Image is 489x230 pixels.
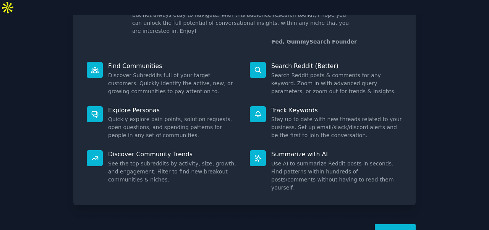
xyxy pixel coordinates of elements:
div: - [270,38,357,46]
dd: See the top subreddits by activity, size, growth, and engagement. Filter to find new breakout com... [108,160,239,184]
dd: Stay up to date with new threads related to your business. Set up email/slack/discord alerts and ... [271,115,402,139]
p: Welcome! I built GummySearch because Reddit is a treasure trove of information, but not always ea... [132,3,357,35]
p: Find Communities [108,62,239,70]
p: Summarize with AI [271,150,402,158]
dd: Quickly explore pain points, solution requests, open questions, and spending patterns for people ... [108,115,239,139]
p: Discover Community Trends [108,150,239,158]
dd: Use AI to summarize Reddit posts in seconds. Find patterns within hundreds of posts/comments with... [271,160,402,192]
a: Fed, GummySearch Founder [272,39,357,45]
p: Search Reddit (Better) [271,62,402,70]
p: Track Keywords [271,106,402,114]
p: Explore Personas [108,106,239,114]
dd: Discover Subreddits full of your target customers. Quickly identify the active, new, or growing c... [108,71,239,96]
dd: Search Reddit posts & comments for any keyword. Zoom in with advanced query parameters, or zoom o... [271,71,402,96]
